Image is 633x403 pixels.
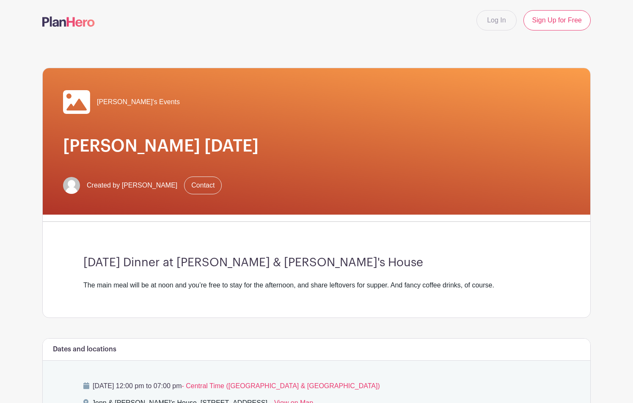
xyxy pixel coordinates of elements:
[63,177,80,194] img: default-ce2991bfa6775e67f084385cd625a349d9dcbb7a52a09fb2fda1e96e2d18dcdb.png
[83,280,550,290] div: The main meal will be at noon and you’re free to stay for the afternoon, and share leftovers for ...
[182,382,380,389] span: - Central Time ([GEOGRAPHIC_DATA] & [GEOGRAPHIC_DATA])
[87,180,177,190] span: Created by [PERSON_NAME]
[53,345,116,353] h6: Dates and locations
[523,10,591,30] a: Sign Up for Free
[83,256,550,270] h3: [DATE] Dinner at [PERSON_NAME] & [PERSON_NAME]'s House
[97,97,180,107] span: [PERSON_NAME]'s Events
[476,10,516,30] a: Log In
[63,136,570,156] h1: [PERSON_NAME] [DATE]
[83,381,550,391] p: [DATE] 12:00 pm to 07:00 pm
[42,17,95,27] img: logo-507f7623f17ff9eddc593b1ce0a138ce2505c220e1c5a4e2b4648c50719b7d32.svg
[184,177,222,194] a: Contact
